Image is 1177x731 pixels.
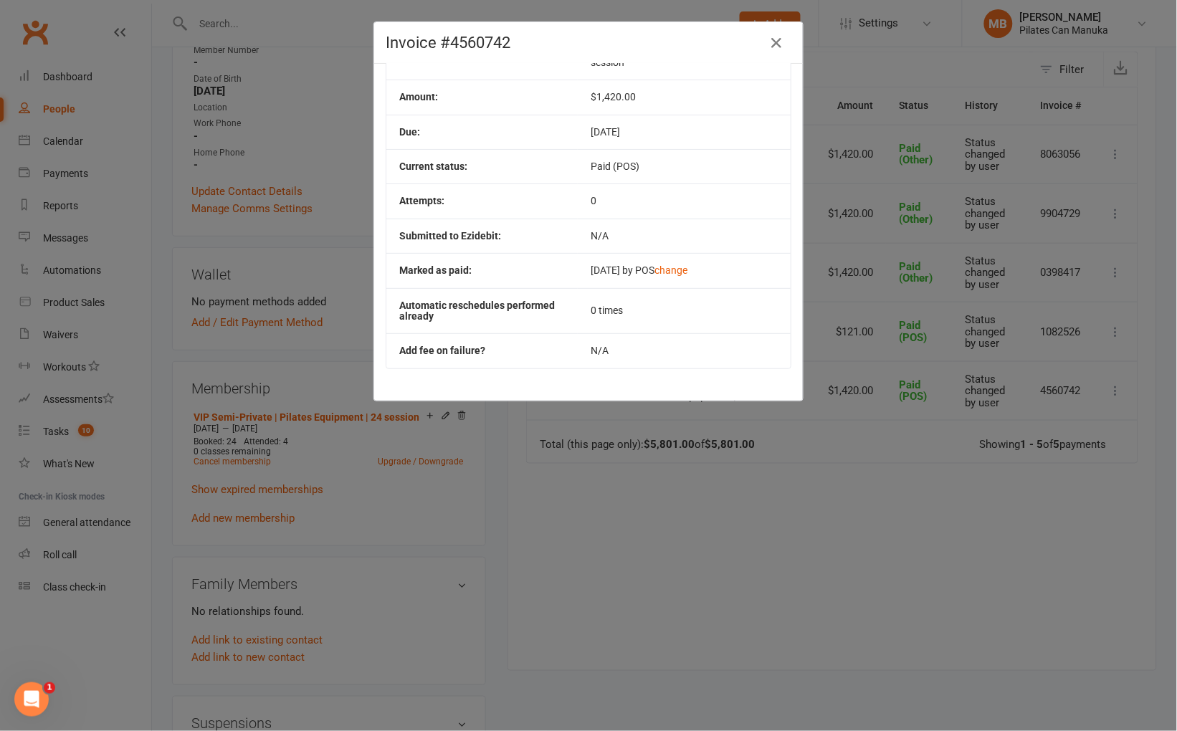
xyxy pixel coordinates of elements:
[399,230,501,242] b: Submitted to Ezidebit:
[578,253,791,287] td: [DATE] by POS
[578,80,791,114] td: $1,420.00
[399,126,420,138] b: Due:
[578,288,791,334] td: 0 times
[399,91,438,102] b: Amount:
[386,34,791,52] h4: Invoice #4560742
[399,345,485,356] b: Add fee on failure?
[44,682,55,694] span: 1
[14,682,49,717] iframe: Intercom live chat
[578,149,791,183] td: Paid (POS)
[399,300,555,322] b: Automatic reschedules performed already
[399,161,467,172] b: Current status:
[578,115,791,149] td: [DATE]
[578,219,791,253] td: N/A
[399,195,444,206] b: Attempts:
[578,333,791,368] td: N/A
[399,264,472,276] b: Marked as paid:
[766,32,788,54] button: Close
[654,265,687,276] button: change
[578,183,791,218] td: 0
